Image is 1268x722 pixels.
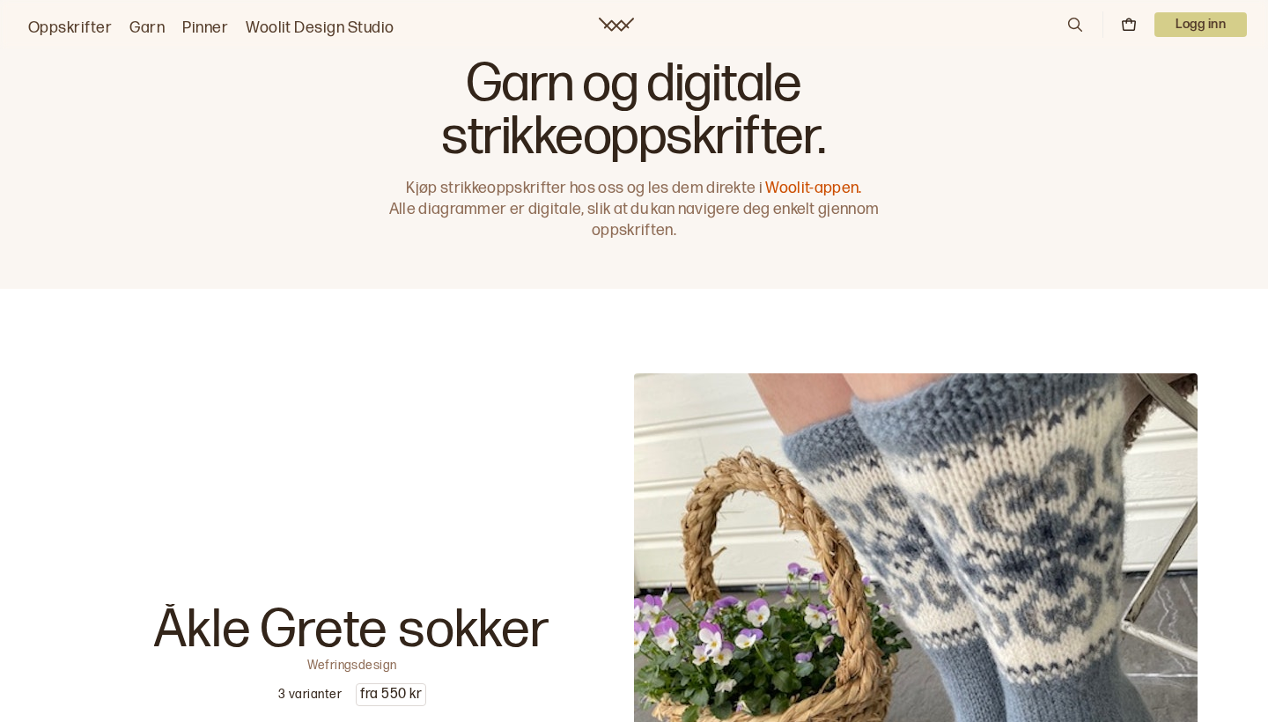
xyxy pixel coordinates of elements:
a: Woolit [599,18,634,32]
a: Pinner [182,16,228,41]
p: Logg inn [1154,12,1247,37]
p: Kjøp strikkeoppskrifter hos oss og les dem direkte i Alle diagrammer er digitale, slik at du kan ... [380,178,888,241]
p: 3 varianter [278,686,342,704]
p: Åkle Grete sokker [154,604,550,657]
button: User dropdown [1154,12,1247,37]
h1: Garn og digitale strikkeoppskrifter. [380,58,888,164]
a: Garn [129,16,165,41]
a: Oppskrifter [28,16,112,41]
p: fra 550 kr [357,684,425,705]
a: Woolit-appen. [765,179,861,197]
p: Wefringsdesign [307,657,397,669]
a: Woolit Design Studio [246,16,394,41]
